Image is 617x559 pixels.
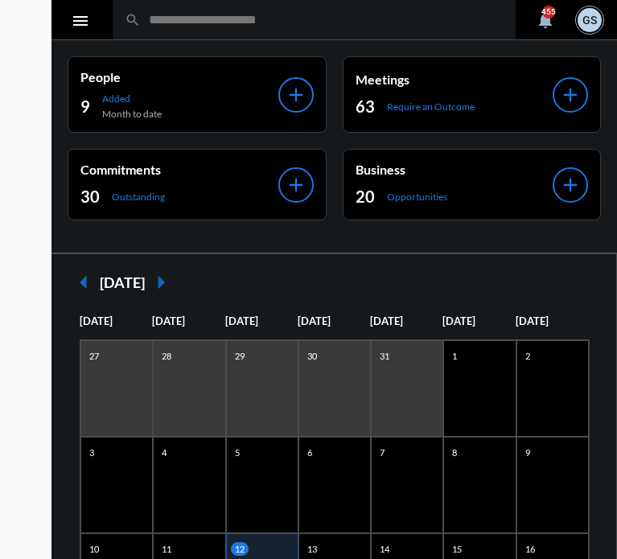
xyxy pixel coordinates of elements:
[80,69,278,84] p: People
[303,446,316,459] p: 6
[303,542,321,556] p: 13
[112,191,165,203] p: Outstanding
[521,446,534,459] p: 9
[578,8,602,32] div: GS
[370,314,442,327] p: [DATE]
[80,314,152,327] p: [DATE]
[85,542,103,556] p: 10
[68,266,100,298] mat-icon: arrow_left
[231,349,249,363] p: 29
[376,446,389,459] p: 7
[225,314,298,327] p: [DATE]
[64,4,97,36] button: Toggle sidenav
[521,349,534,363] p: 2
[231,542,249,556] p: 12
[303,349,321,363] p: 30
[521,542,539,556] p: 16
[102,108,162,120] p: Month to date
[559,174,582,196] mat-icon: add
[542,6,555,18] div: 455
[158,542,175,556] p: 11
[158,446,171,459] p: 4
[71,11,90,31] mat-icon: Side nav toggle icon
[356,162,553,177] p: Business
[298,314,370,327] p: [DATE]
[125,12,141,28] mat-icon: search
[152,314,224,327] p: [DATE]
[442,314,515,327] p: [DATE]
[356,185,375,208] h2: 20
[285,174,307,196] mat-icon: add
[80,95,90,117] h2: 9
[516,314,588,327] p: [DATE]
[80,185,100,208] h2: 30
[376,542,393,556] p: 14
[100,273,145,291] h2: [DATE]
[85,446,98,459] p: 3
[158,349,175,363] p: 28
[85,349,103,363] p: 27
[231,446,244,459] p: 5
[559,84,582,106] mat-icon: add
[376,349,393,363] p: 31
[448,349,461,363] p: 1
[80,162,278,177] p: Commitments
[448,542,466,556] p: 15
[387,191,447,203] p: Opportunities
[536,10,555,30] mat-icon: notifications
[448,446,461,459] p: 8
[285,84,307,106] mat-icon: add
[145,266,177,298] mat-icon: arrow_right
[102,92,162,105] p: Added
[356,95,375,117] h2: 63
[387,101,475,113] p: Require an Outcome
[356,72,553,87] p: Meetings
